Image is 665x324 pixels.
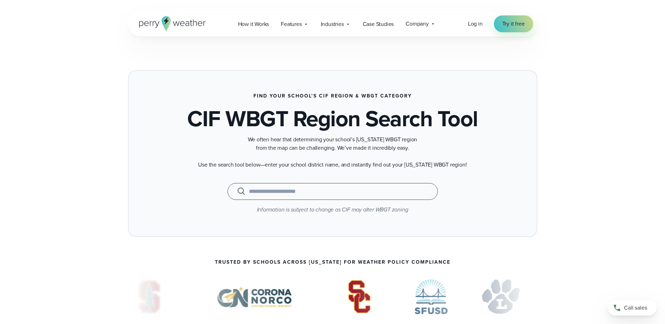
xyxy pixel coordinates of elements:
[357,17,400,31] a: Case Studies
[406,20,429,28] span: Company
[148,205,517,214] p: Information is subject to change as CIF may alter WBGT zoning
[192,135,473,152] p: We often hear that determining your school’s [US_STATE] WBGT region from the map can be challengi...
[204,279,304,314] img: Corona-Norco-Unified-School-District.svg
[192,161,473,169] p: Use the search tool below—enter your school district name, and instantly find out your [US_STATE]...
[468,20,483,28] a: Log in
[494,15,533,32] a: Try it free
[608,300,657,316] a: Call sales
[215,259,450,265] p: Trusted by Schools Across [US_STATE] for Weather Policy Compliance
[204,279,304,314] div: 2 of 7
[363,20,394,28] span: Case Studies
[187,107,478,130] h1: CIF WBGT Region Search Tool
[502,20,525,28] span: Try it free
[338,279,381,314] img: University-of-Southern-California-USC.svg
[128,279,171,314] img: Stanford-University.svg
[253,93,412,99] h3: Find Your School’s CIF Region & WBGT Category
[624,304,647,312] span: Call sales
[232,17,275,31] a: How it Works
[414,279,448,314] img: San Fransisco Unified School District
[128,279,171,314] div: 1 of 7
[128,279,537,318] div: slideshow
[338,279,381,314] div: 3 of 7
[481,279,520,314] div: 5 of 7
[238,20,269,28] span: How it Works
[321,20,344,28] span: Industries
[414,279,448,314] div: 4 of 7
[281,20,301,28] span: Features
